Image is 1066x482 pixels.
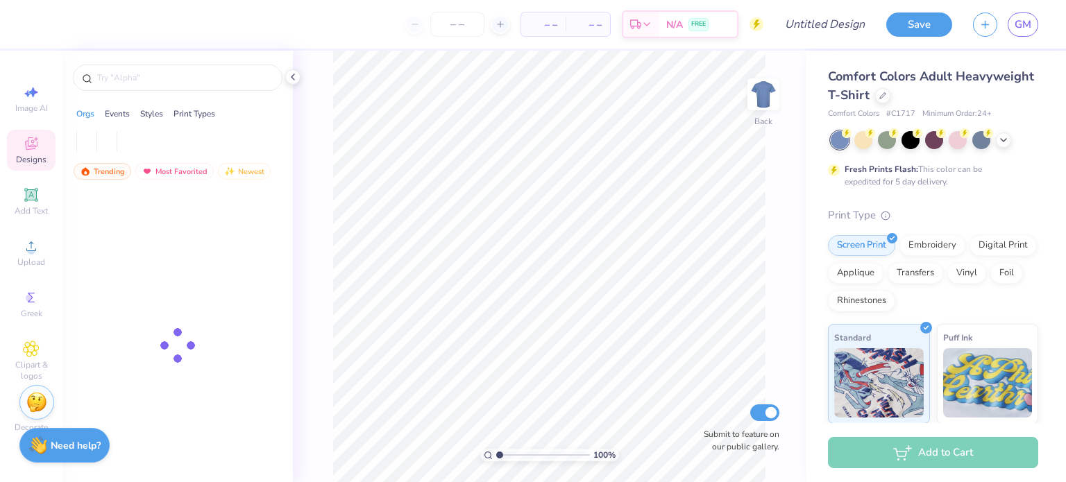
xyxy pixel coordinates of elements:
[990,263,1023,284] div: Foil
[886,12,952,37] button: Save
[21,308,42,319] span: Greek
[17,257,45,268] span: Upload
[970,235,1037,256] div: Digital Print
[691,19,706,29] span: FREE
[828,207,1038,223] div: Print Type
[899,235,965,256] div: Embroidery
[943,330,972,345] span: Puff Ink
[774,10,876,38] input: Untitled Design
[750,80,777,108] img: Back
[15,422,48,433] span: Decorate
[174,107,215,120] div: Print Types
[218,163,271,180] div: Newest
[845,164,918,175] strong: Fresh Prints Flash:
[140,107,163,120] div: Styles
[574,17,602,32] span: – –
[754,115,772,128] div: Back
[224,166,235,176] img: Newest.gif
[888,263,943,284] div: Transfers
[696,428,779,453] label: Submit to feature on our public gallery.
[15,103,48,114] span: Image AI
[16,154,46,165] span: Designs
[828,291,895,311] div: Rhinestones
[1015,17,1031,33] span: GM
[15,205,48,216] span: Add Text
[828,68,1034,103] span: Comfort Colors Adult Heavyweight T-Shirt
[74,163,131,180] div: Trending
[886,108,915,120] span: # C1717
[96,71,273,85] input: Try "Alpha"
[947,263,986,284] div: Vinyl
[80,166,91,176] img: trending.gif
[7,359,56,381] span: Clipart & logos
[1008,12,1038,37] a: GM
[834,348,924,418] img: Standard
[828,263,883,284] div: Applique
[845,163,1015,188] div: This color can be expedited for 5 day delivery.
[828,108,879,120] span: Comfort Colors
[922,108,992,120] span: Minimum Order: 24 +
[430,12,484,37] input: – –
[142,166,153,176] img: most_fav.gif
[135,163,214,180] div: Most Favorited
[105,107,130,120] div: Events
[943,348,1033,418] img: Puff Ink
[666,17,683,32] span: N/A
[51,439,101,452] strong: Need help?
[828,235,895,256] div: Screen Print
[593,449,616,461] span: 100 %
[834,330,871,345] span: Standard
[530,17,557,32] span: – –
[76,107,94,120] div: Orgs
